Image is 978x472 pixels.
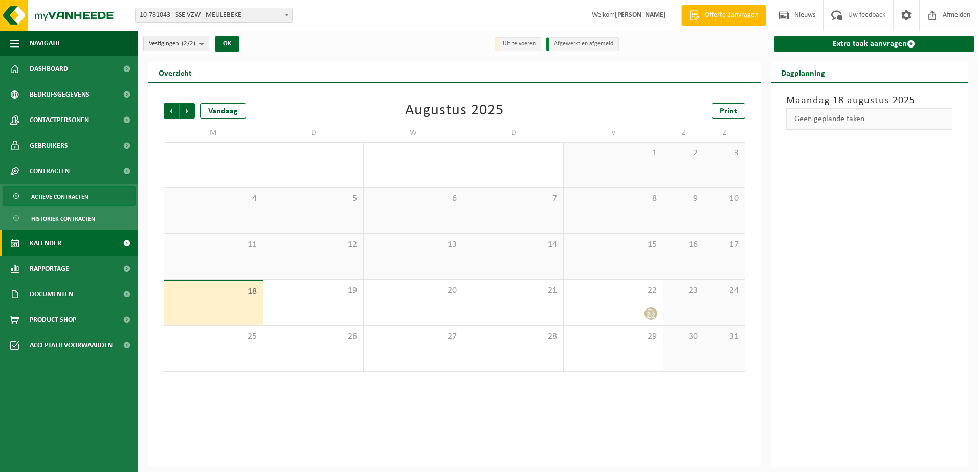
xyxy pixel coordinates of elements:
[704,124,745,142] td: Z
[164,103,179,119] span: Vorige
[469,193,558,204] span: 7
[564,124,663,142] td: V
[30,256,69,281] span: Rapportage
[149,36,195,52] span: Vestigingen
[774,36,974,52] a: Extra taak aanvragen
[469,285,558,296] span: 21
[269,239,358,250] span: 12
[709,148,740,159] span: 3
[495,37,541,51] li: Uit te voeren
[720,107,737,115] span: Print
[469,331,558,342] span: 28
[30,31,61,56] span: Navigatie
[569,148,658,159] span: 1
[30,281,73,307] span: Documenten
[669,285,699,296] span: 23
[215,36,239,52] button: OK
[30,230,61,256] span: Kalender
[786,108,953,130] div: Geen geplande taken
[169,193,258,204] span: 4
[712,103,745,119] a: Print
[269,193,358,204] span: 5
[30,82,90,107] span: Bedrijfsgegevens
[269,285,358,296] span: 19
[681,5,766,26] a: Offerte aanvragen
[709,193,740,204] span: 10
[164,124,263,142] td: M
[469,239,558,250] span: 14
[148,62,202,82] h2: Overzicht
[143,36,209,51] button: Vestigingen(2/2)
[200,103,246,119] div: Vandaag
[709,331,740,342] span: 31
[569,239,658,250] span: 15
[31,209,95,228] span: Historiek contracten
[569,285,658,296] span: 22
[31,187,88,206] span: Actieve contracten
[3,186,136,206] a: Actieve contracten
[169,239,258,250] span: 11
[669,239,699,250] span: 16
[369,193,458,204] span: 6
[405,103,504,119] div: Augustus 2025
[180,103,195,119] span: Volgende
[615,11,666,19] strong: [PERSON_NAME]
[263,124,363,142] td: D
[136,8,292,22] span: 10-781043 - SSE VZW - MEULEBEKE
[463,124,563,142] td: D
[169,286,258,297] span: 18
[702,10,761,20] span: Offerte aanvragen
[364,124,463,142] td: W
[546,37,619,51] li: Afgewerkt en afgemeld
[30,107,89,133] span: Contactpersonen
[669,193,699,204] span: 9
[569,331,658,342] span: 29
[786,93,953,108] h3: Maandag 18 augustus 2025
[569,193,658,204] span: 8
[771,62,835,82] h2: Dagplanning
[30,133,68,158] span: Gebruikers
[669,331,699,342] span: 30
[30,56,68,82] span: Dashboard
[30,158,70,184] span: Contracten
[135,8,293,23] span: 10-781043 - SSE VZW - MEULEBEKE
[369,331,458,342] span: 27
[709,239,740,250] span: 17
[669,148,699,159] span: 2
[30,307,76,333] span: Product Shop
[663,124,704,142] td: Z
[182,40,195,47] count: (2/2)
[169,331,258,342] span: 25
[369,285,458,296] span: 20
[369,239,458,250] span: 13
[30,333,113,358] span: Acceptatievoorwaarden
[269,331,358,342] span: 26
[3,208,136,228] a: Historiek contracten
[709,285,740,296] span: 24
